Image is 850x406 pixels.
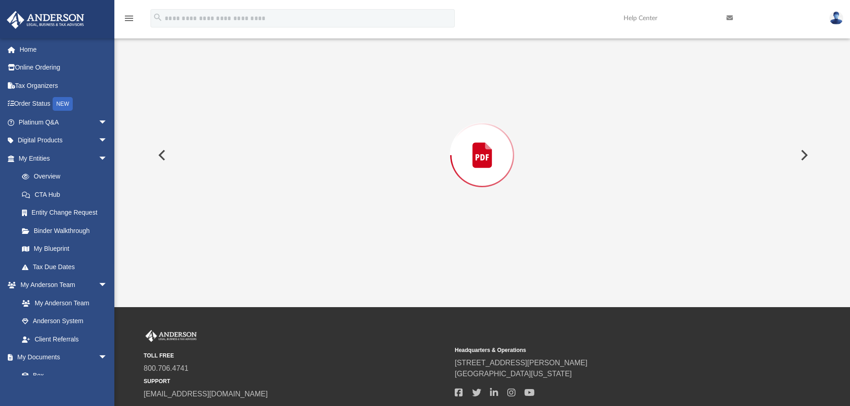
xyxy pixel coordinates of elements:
button: Next File [793,142,813,168]
a: CTA Hub [13,185,121,204]
a: Overview [13,168,121,186]
img: Anderson Advisors Platinum Portal [144,330,199,342]
div: Preview [151,13,813,273]
a: Box [13,366,112,384]
a: My Anderson Team [13,294,112,312]
a: Online Ordering [6,59,121,77]
span: arrow_drop_down [98,113,117,132]
a: [EMAIL_ADDRESS][DOMAIN_NAME] [144,390,268,398]
a: Platinum Q&Aarrow_drop_down [6,113,121,131]
a: My Documentsarrow_drop_down [6,348,117,367]
i: menu [124,13,134,24]
img: Anderson Advisors Platinum Portal [4,11,87,29]
a: Binder Walkthrough [13,222,121,240]
a: menu [124,17,134,24]
a: Order StatusNEW [6,95,121,114]
a: Entity Change Request [13,204,121,222]
small: TOLL FREE [144,352,448,360]
span: arrow_drop_down [98,348,117,367]
a: Anderson System [13,312,117,330]
span: arrow_drop_down [98,149,117,168]
a: 800.706.4741 [144,364,188,372]
a: [GEOGRAPHIC_DATA][US_STATE] [455,370,572,378]
span: arrow_drop_down [98,276,117,295]
a: Tax Due Dates [13,258,121,276]
a: Digital Productsarrow_drop_down [6,131,121,150]
small: Headquarters & Operations [455,346,759,354]
a: My Entitiesarrow_drop_down [6,149,121,168]
a: Home [6,40,121,59]
button: Previous File [151,142,171,168]
a: [STREET_ADDRESS][PERSON_NAME] [455,359,587,367]
div: NEW [53,97,73,111]
img: User Pic [829,11,843,25]
small: SUPPORT [144,377,448,385]
a: My Anderson Teamarrow_drop_down [6,276,117,294]
a: Tax Organizers [6,76,121,95]
a: My Blueprint [13,240,117,258]
span: arrow_drop_down [98,131,117,150]
i: search [153,12,163,22]
a: Client Referrals [13,330,117,348]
